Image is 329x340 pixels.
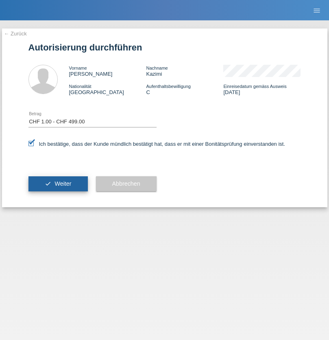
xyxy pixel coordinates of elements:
[28,176,88,192] button: check Weiter
[313,7,321,15] i: menu
[223,83,301,95] div: [DATE]
[28,42,301,53] h1: Autorisierung durchführen
[28,141,285,147] label: Ich bestätige, dass der Kunde mündlich bestätigt hat, dass er mit einer Bonitätsprüfung einversta...
[146,66,168,70] span: Nachname
[309,8,325,13] a: menu
[112,180,140,187] span: Abbrechen
[146,83,223,95] div: C
[4,31,27,37] a: ← Zurück
[146,65,223,77] div: Kazimi
[146,84,190,89] span: Aufenthaltsbewilligung
[69,65,146,77] div: [PERSON_NAME]
[69,66,87,70] span: Vorname
[54,180,71,187] span: Weiter
[96,176,157,192] button: Abbrechen
[223,84,286,89] span: Einreisedatum gemäss Ausweis
[69,83,146,95] div: [GEOGRAPHIC_DATA]
[45,180,51,187] i: check
[69,84,92,89] span: Nationalität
